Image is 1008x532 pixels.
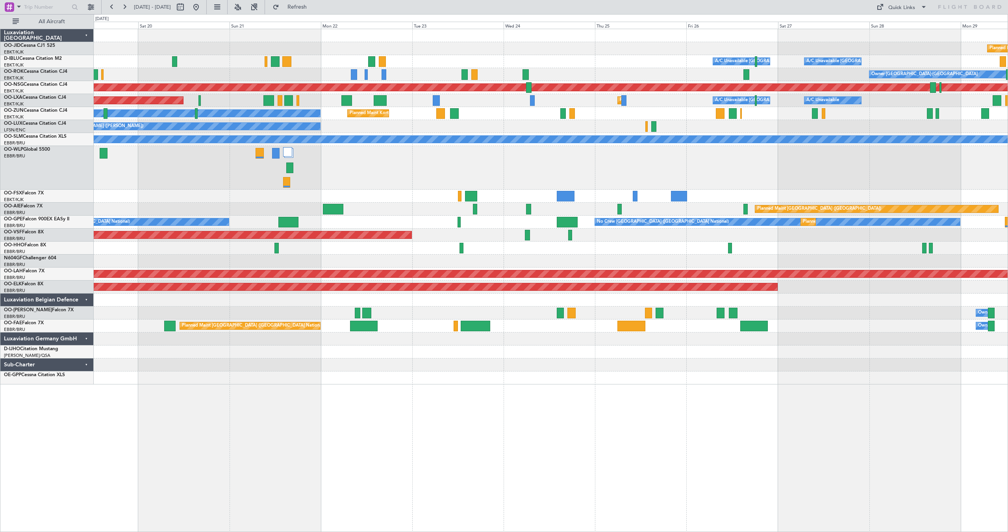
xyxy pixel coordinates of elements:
[4,56,62,61] a: D-IBLUCessna Citation M2
[4,256,22,260] span: N604GF
[4,308,74,312] a: OO-[PERSON_NAME]Falcon 7X
[4,121,22,126] span: OO-LUX
[269,1,316,13] button: Refresh
[4,108,24,113] span: OO-ZUN
[4,62,24,68] a: EBKT/KJK
[4,69,24,74] span: OO-ROK
[134,4,171,11] span: [DATE] - [DATE]
[871,68,978,80] div: Owner [GEOGRAPHIC_DATA]-[GEOGRAPHIC_DATA]
[4,56,19,61] span: D-IBLU
[49,120,143,132] div: No Crew [PERSON_NAME] ([PERSON_NAME])
[4,153,25,159] a: EBBR/BRU
[4,314,25,320] a: EBBR/BRU
[4,204,43,209] a: OO-AIEFalcon 7X
[4,275,25,281] a: EBBR/BRU
[4,140,25,146] a: EBBR/BRU
[4,147,23,152] span: OO-WLP
[4,353,50,358] a: [PERSON_NAME]/QSA
[230,22,321,29] div: Sun 21
[4,236,25,242] a: EBBR/BRU
[4,282,43,286] a: OO-ELKFalcon 8X
[4,217,69,222] a: OO-GPEFalcon 900EX EASy II
[4,243,46,248] a: OO-HHOFalcon 8X
[4,230,44,235] a: OO-VSFFalcon 8X
[9,15,85,28] button: All Aircraft
[4,147,50,152] a: OO-WLPGlobal 5500
[4,191,44,196] a: OO-FSXFalcon 7X
[869,22,961,29] div: Sun 28
[20,19,83,24] span: All Aircraft
[4,121,66,126] a: OO-LUXCessna Citation CJ4
[715,55,862,67] div: A/C Unavailable [GEOGRAPHIC_DATA] ([GEOGRAPHIC_DATA] National)
[4,373,65,377] a: OE-GPPCessna Citation XLS
[138,22,230,29] div: Sat 20
[95,16,109,22] div: [DATE]
[4,114,24,120] a: EBKT/KJK
[803,216,945,228] div: Planned Maint [GEOGRAPHIC_DATA] ([GEOGRAPHIC_DATA] National)
[806,94,839,106] div: A/C Unavailable
[321,22,412,29] div: Mon 22
[4,327,25,332] a: EBBR/BRU
[4,191,22,196] span: OO-FSX
[4,69,67,74] a: OO-ROKCessna Citation CJ4
[4,43,20,48] span: OO-JID
[4,95,22,100] span: OO-LXA
[4,288,25,294] a: EBBR/BRU
[4,262,25,268] a: EBBR/BRU
[4,134,23,139] span: OO-SLM
[4,75,24,81] a: EBKT/KJK
[4,249,25,255] a: EBBR/BRU
[4,373,21,377] span: OE-GPP
[4,347,58,351] a: D-IJHOCitation Mustang
[4,95,66,100] a: OO-LXACessna Citation CJ4
[4,308,52,312] span: OO-[PERSON_NAME]
[620,94,712,106] div: Planned Maint Kortrijk-[GEOGRAPHIC_DATA]
[4,101,24,107] a: EBKT/KJK
[888,4,915,12] div: Quick Links
[4,43,55,48] a: OO-JIDCessna CJ1 525
[4,269,44,273] a: OO-LAHFalcon 7X
[595,22,686,29] div: Thu 25
[806,55,932,67] div: A/C Unavailable [GEOGRAPHIC_DATA]-[GEOGRAPHIC_DATA]
[4,134,67,139] a: OO-SLMCessna Citation XLS
[686,22,778,29] div: Fri 26
[4,49,24,55] a: EBKT/KJK
[4,321,22,325] span: OO-FAE
[4,127,26,133] a: LFSN/ENC
[4,88,24,94] a: EBKT/KJK
[4,347,20,351] span: D-IJHO
[4,243,24,248] span: OO-HHO
[4,256,56,260] a: N604GFChallenger 604
[4,82,67,87] a: OO-NSGCessna Citation CJ4
[873,1,931,13] button: Quick Links
[350,107,441,119] div: Planned Maint Kortrijk-[GEOGRAPHIC_DATA]
[4,197,24,203] a: EBKT/KJK
[281,4,314,10] span: Refresh
[4,82,24,87] span: OO-NSG
[4,230,22,235] span: OO-VSF
[715,94,862,106] div: A/C Unavailable [GEOGRAPHIC_DATA] ([GEOGRAPHIC_DATA] National)
[4,217,22,222] span: OO-GPE
[4,269,23,273] span: OO-LAH
[182,320,324,332] div: Planned Maint [GEOGRAPHIC_DATA] ([GEOGRAPHIC_DATA] National)
[4,108,67,113] a: OO-ZUNCessna Citation CJ4
[4,210,25,216] a: EBBR/BRU
[597,216,729,228] div: No Crew [GEOGRAPHIC_DATA] ([GEOGRAPHIC_DATA] National)
[4,282,22,286] span: OO-ELK
[4,223,25,229] a: EBBR/BRU
[4,204,21,209] span: OO-AIE
[412,22,504,29] div: Tue 23
[757,203,881,215] div: Planned Maint [GEOGRAPHIC_DATA] ([GEOGRAPHIC_DATA])
[504,22,595,29] div: Wed 24
[4,321,44,325] a: OO-FAEFalcon 7X
[778,22,869,29] div: Sat 27
[24,1,69,13] input: Trip Number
